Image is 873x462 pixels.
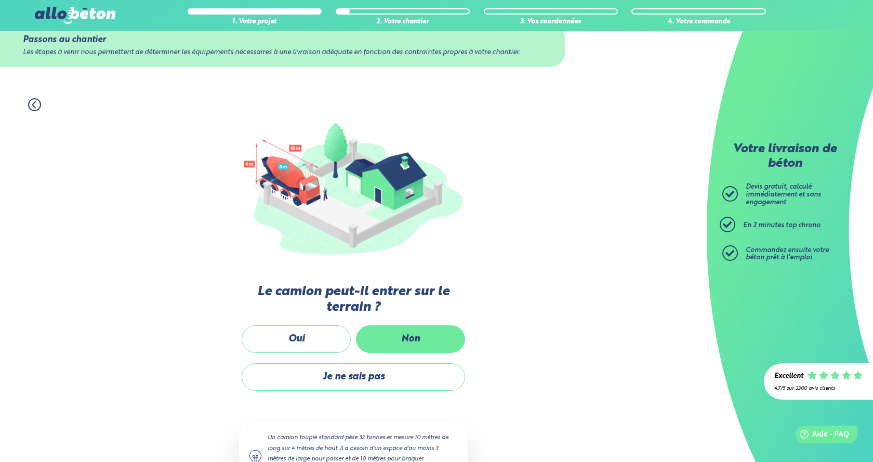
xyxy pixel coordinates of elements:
div: Les étapes à venir nous permettent de déterminer les équipements nécessaires à une livraison adéq... [23,49,543,57]
label: Je ne sais pas [242,363,465,391]
p: Votre livraison de béton [725,142,844,171]
div: 4.7/5 sur 2300 avis clients [774,386,863,391]
img: allobéton [35,7,115,24]
div: 2. Votre chantier [336,18,470,26]
div: Passons au chantier [23,35,543,45]
span: En 2 minutes top chrono [743,222,821,229]
label: Le camion peut-il entrer sur le terrain ? [239,284,468,315]
label: Oui [242,325,351,353]
div: 3. Vos coordonnées [484,18,618,26]
div: 4. Votre commande [631,18,765,26]
label: Non [356,325,465,353]
iframe: Help widget launcher [781,421,862,451]
span: Commandez ensuite votre béton prêt à l'emploi [746,247,829,261]
div: Excellent [774,373,803,380]
span: Devis gratuit, calculé immédiatement et sans engagement [746,183,821,205]
div: 1. Votre projet [188,18,322,26]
